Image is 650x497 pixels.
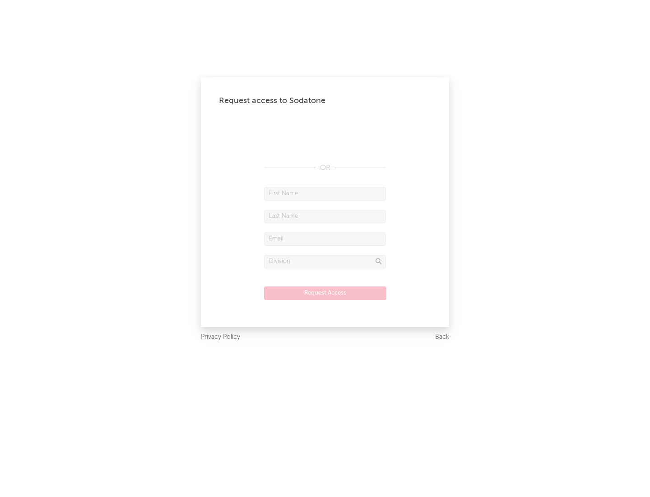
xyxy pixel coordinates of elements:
a: Privacy Policy [201,332,240,343]
input: First Name [264,187,386,201]
button: Request Access [264,286,386,300]
input: Email [264,232,386,246]
div: Request access to Sodatone [219,95,431,106]
input: Division [264,255,386,268]
div: OR [264,163,386,173]
input: Last Name [264,210,386,223]
a: Back [435,332,449,343]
